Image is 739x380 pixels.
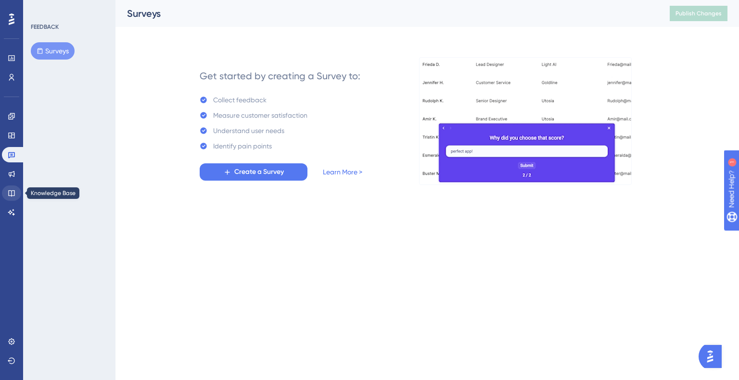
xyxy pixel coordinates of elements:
span: Need Help? [23,2,60,14]
button: Create a Survey [200,163,307,181]
div: Understand user needs [213,125,284,136]
img: b81bf5b5c10d0e3e90f664060979471a.gif [419,57,632,185]
span: Create a Survey [234,166,284,178]
div: Identify pain points [213,140,272,152]
button: Surveys [31,42,75,60]
div: Surveys [127,7,646,20]
button: Publish Changes [670,6,727,21]
div: Collect feedback [213,94,267,106]
div: Get started by creating a Survey to: [200,69,360,83]
div: Measure customer satisfaction [213,110,307,121]
a: Learn More > [323,166,362,178]
div: 1 [67,5,70,12]
div: FEEDBACK [31,23,59,31]
span: Publish Changes [675,10,722,17]
iframe: UserGuiding AI Assistant Launcher [699,342,727,371]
